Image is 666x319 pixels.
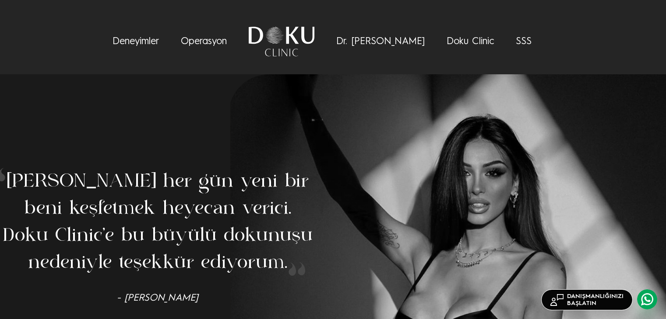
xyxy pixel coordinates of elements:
[447,37,494,46] a: Doku Clinic
[181,37,227,46] a: Operasyon
[249,26,314,57] img: Doku Clinic
[113,37,159,46] a: Deneyimler
[541,289,633,310] a: DANIŞMANLIĞINIZIBAŞLATIN
[516,37,532,46] a: SSS
[336,37,425,46] a: Dr. [PERSON_NAME]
